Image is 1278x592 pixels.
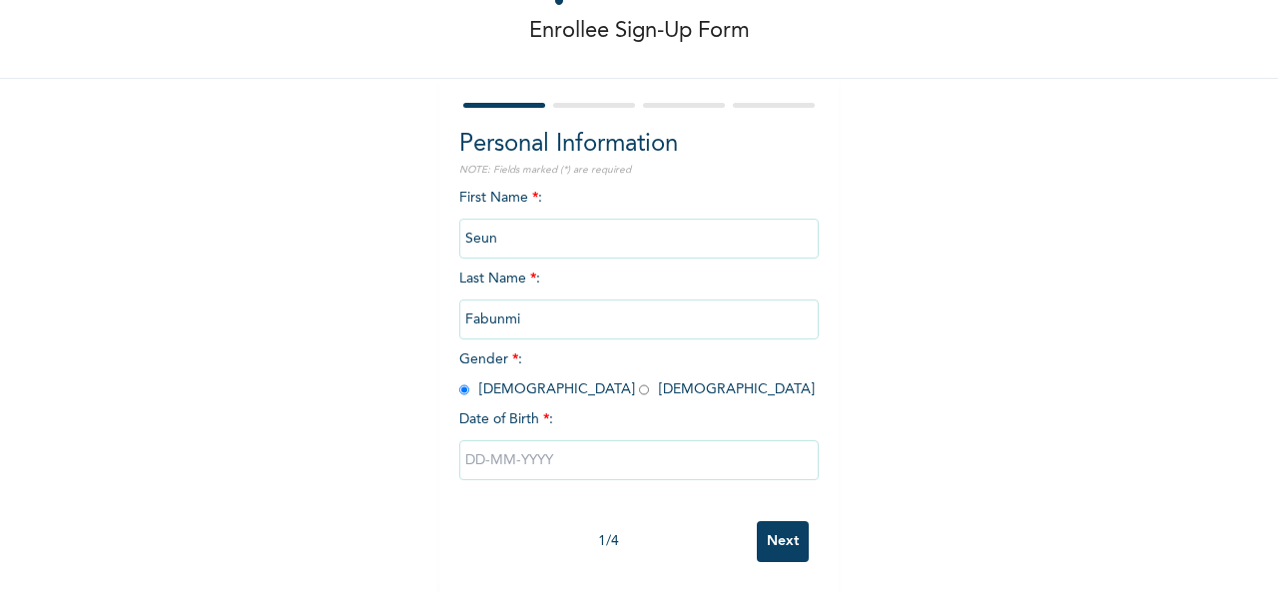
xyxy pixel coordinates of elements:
[459,299,819,339] input: Enter your last name
[459,409,553,430] span: Date of Birth :
[459,272,819,326] span: Last Name :
[459,219,819,259] input: Enter your first name
[459,191,819,246] span: First Name :
[529,15,750,48] p: Enrollee Sign-Up Form
[459,352,815,396] span: Gender : [DEMOGRAPHIC_DATA] [DEMOGRAPHIC_DATA]
[459,531,757,552] div: 1 / 4
[757,521,809,562] input: Next
[459,163,819,178] p: NOTE: Fields marked (*) are required
[459,127,819,163] h2: Personal Information
[459,440,819,480] input: DD-MM-YYYY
